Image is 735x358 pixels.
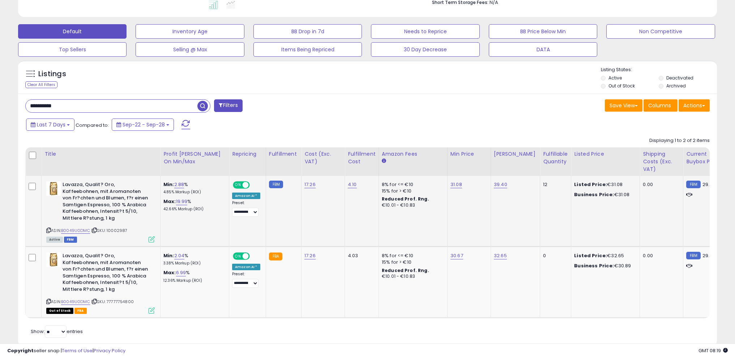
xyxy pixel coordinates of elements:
[74,308,87,314] span: FBA
[686,150,723,165] div: Current Buybox Price
[38,69,66,79] h5: Listings
[574,191,614,198] b: Business Price:
[163,269,223,283] div: %
[44,150,157,158] div: Title
[174,181,184,188] a: 2.88
[543,181,565,188] div: 12
[666,75,693,81] label: Deactivated
[46,181,155,242] div: ASIN:
[348,253,373,259] div: 4.03
[94,347,125,354] a: Privacy Policy
[174,252,185,259] a: 2.04
[666,83,686,89] label: Archived
[163,252,174,259] b: Min:
[698,347,728,354] span: 2025-10-8 08:19 GMT
[574,262,614,269] b: Business Price:
[348,150,376,165] div: Fulfillment Cost
[37,121,65,128] span: Last 7 Days
[643,253,678,259] div: 0.00
[61,299,90,305] a: B0049U0DMC
[31,328,83,335] span: Show: entries
[234,182,243,188] span: ON
[249,182,260,188] span: OFF
[543,150,568,165] div: Fulfillable Quantity
[63,181,150,223] b: Lavazza, Qualit? Oro, Kaffeebohnen, mit Aromanoten von Fr?chten und Blumen, f?r einen Samtigen Es...
[679,99,710,112] button: Actions
[382,188,442,194] div: 15% for > €10
[249,253,260,259] span: OFF
[63,253,150,294] b: Lavazza, Qualit? Oro, Kaffeebohnen, mit Aromanoten von Fr?chten und Blumen, f?r einen Samtigen Es...
[7,347,34,354] strong: Copyright
[702,181,715,188] span: 29.39
[163,278,223,283] p: 12.36% Markup (ROI)
[382,273,442,280] div: €10.01 - €10.83
[450,150,488,158] div: Min Price
[91,228,128,233] span: | SKU: 10002987
[382,150,444,158] div: Amazon Fees
[163,207,223,212] p: 42.66% Markup (ROI)
[702,252,715,259] span: 29.39
[123,121,165,128] span: Sep-22 - Sep-28
[686,181,700,188] small: FBM
[25,81,57,88] div: Clear All Filters
[46,237,63,243] span: All listings currently available for purchase on Amazon
[163,150,226,165] div: Profit [PERSON_NAME] on Min/Max
[304,252,316,259] a: 17.26
[382,259,442,266] div: 15% for > €10
[163,181,223,195] div: %
[450,181,462,188] a: 31.08
[136,42,244,57] button: Selling @ Max
[163,269,176,276] b: Max:
[46,181,61,196] img: 41E-r+QjyXL._SL40_.jpg
[382,196,429,202] b: Reduced Prof. Rng.
[643,181,678,188] div: 0.00
[649,137,710,144] div: Displaying 1 to 2 of 2 items
[136,24,244,39] button: Inventory Age
[304,150,342,165] div: Cost (Exc. VAT)
[76,122,109,129] span: Compared to:
[643,150,680,173] div: Shipping Costs (Exc. VAT)
[494,150,537,158] div: [PERSON_NAME]
[494,181,507,188] a: 39.40
[163,261,223,266] p: 3.38% Markup (ROI)
[489,24,597,39] button: BB Price Below Min
[269,150,298,158] div: Fulfillment
[232,200,260,217] div: Preset:
[176,269,186,276] a: 6.99
[163,190,223,195] p: 4.85% Markup (ROI)
[46,253,155,313] div: ASIN:
[574,181,607,188] b: Listed Price:
[494,252,507,259] a: 32.65
[644,99,678,112] button: Columns
[382,253,442,259] div: 8% for <= €10
[382,267,429,273] b: Reduced Prof. Rng.
[46,308,73,314] span: All listings that are currently out of stock and unavailable for purchase on Amazon
[489,42,597,57] button: DATA
[232,264,260,270] div: Amazon AI *
[382,202,442,208] div: €10.01 - €10.83
[7,348,125,354] div: seller snap | |
[163,253,223,266] div: %
[91,299,134,305] span: | SKU: 77777754800
[112,118,174,131] button: Sep-22 - Sep-28
[26,118,74,131] button: Last 7 Days
[18,42,127,57] button: Top Sellers
[161,147,229,176] th: The percentage added to the cost of goods (COGS) that forms the calculator for Min & Max prices.
[543,253,565,259] div: 0
[64,237,77,243] span: FBM
[304,181,316,188] a: 17.26
[605,99,642,112] button: Save View
[348,181,357,188] a: 4.10
[232,193,260,199] div: Amazon AI *
[606,24,715,39] button: Non Competitive
[232,150,263,158] div: Repricing
[253,42,362,57] button: Items Being Repriced
[163,198,176,205] b: Max:
[574,252,607,259] b: Listed Price:
[574,150,637,158] div: Listed Price
[574,263,634,269] div: €30.89
[648,102,671,109] span: Columns
[234,253,243,259] span: ON
[450,252,463,259] a: 30.67
[686,252,700,259] small: FBM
